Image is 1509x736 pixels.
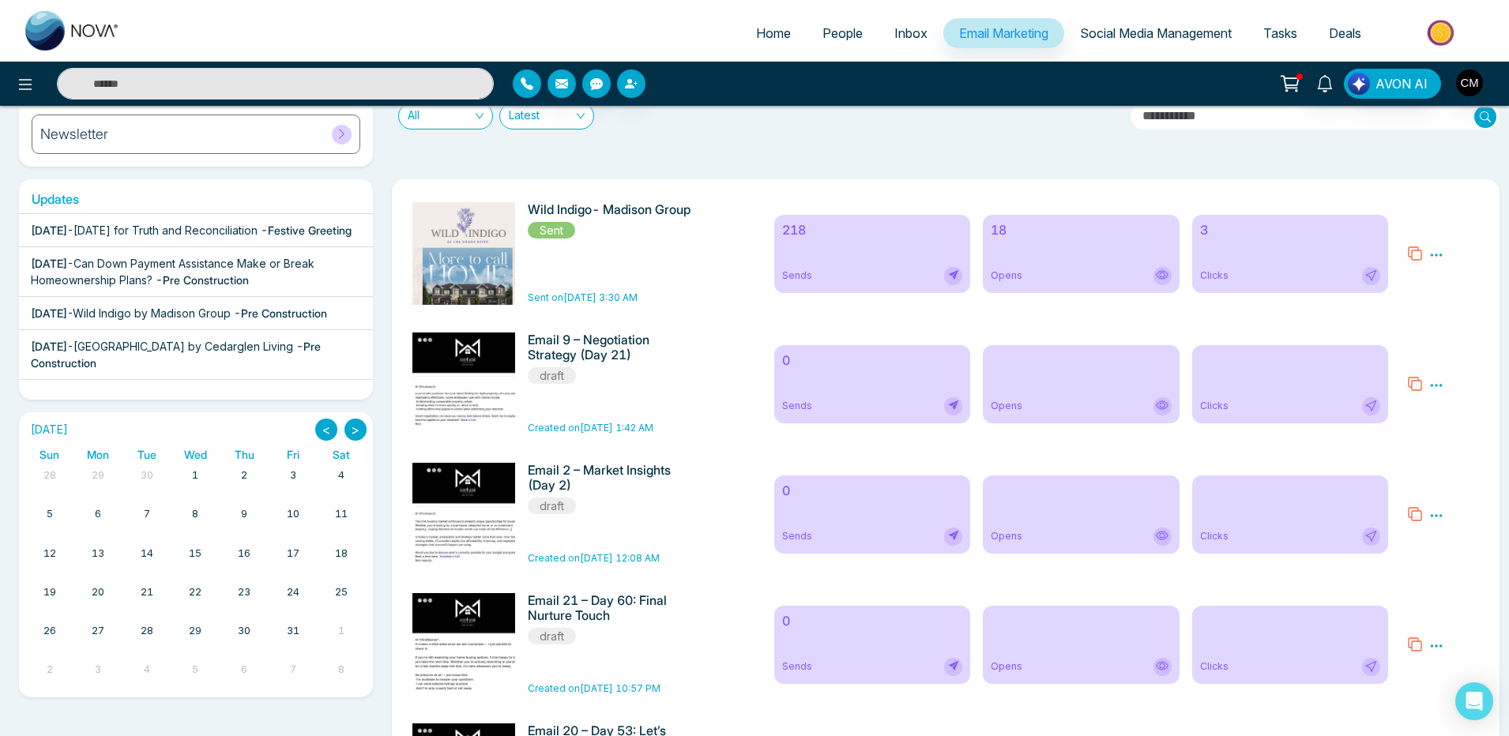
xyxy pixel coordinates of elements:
[25,543,74,581] td: October 12, 2025
[189,659,201,681] a: November 5, 2025
[329,445,353,464] a: Saturday
[31,257,67,270] span: [DATE]
[220,620,269,659] td: October 30, 2025
[528,463,699,493] h6: Email 2 – Market Insights (Day 2)
[137,464,156,486] a: September 30, 2025
[40,581,59,603] a: October 19, 2025
[317,659,366,697] td: November 8, 2025
[991,659,1022,674] span: Opens
[122,464,171,503] td: September 30, 2025
[189,464,201,486] a: October 1, 2025
[782,353,963,368] h6: 0
[122,620,171,659] td: October 28, 2025
[235,543,254,565] a: October 16, 2025
[1375,74,1428,93] span: AVON AI
[31,305,327,321] div: -
[1329,25,1361,41] span: Deals
[156,273,249,287] span: - Pre Construction
[528,422,653,434] span: Created on [DATE] 1:42 AM
[528,593,699,623] h6: Email 21 – Day 60: Final Nurture Touch
[25,659,74,697] td: November 2, 2025
[991,223,1172,238] h6: 18
[238,503,250,525] a: October 9, 2025
[284,581,303,603] a: October 24, 2025
[122,659,171,697] td: November 4, 2025
[122,543,171,581] td: October 14, 2025
[284,503,303,525] a: October 10, 2025
[25,11,120,51] img: Nova CRM Logo
[141,503,153,525] a: October 7, 2025
[238,464,250,486] a: October 2, 2025
[25,464,74,503] td: September 28, 2025
[528,628,576,644] span: draft
[43,503,56,525] a: October 5, 2025
[186,543,205,565] a: October 15, 2025
[782,399,812,413] span: Sends
[332,543,351,565] a: October 18, 2025
[171,464,220,503] td: October 1, 2025
[31,255,361,288] div: -
[40,126,108,143] h6: Newsletter
[31,257,314,287] span: Can Down Payment Assistance Make or Break Homeownership Plans?
[991,268,1022,283] span: Opens
[782,223,963,238] h6: 218
[317,464,366,503] td: October 4, 2025
[332,581,351,603] a: October 25, 2025
[40,464,59,486] a: September 28, 2025
[1263,25,1297,41] span: Tasks
[335,464,348,486] a: October 4, 2025
[332,503,351,525] a: October 11, 2025
[88,464,107,486] a: September 29, 2025
[317,581,366,620] td: October 25, 2025
[269,543,318,581] td: October 17, 2025
[894,25,928,41] span: Inbox
[269,620,318,659] td: October 31, 2025
[528,202,699,217] h6: Wild Indigo- Madison Group
[40,620,59,642] a: October 26, 2025
[137,543,156,565] a: October 14, 2025
[284,445,303,464] a: Friday
[40,543,59,565] a: October 12, 2025
[88,581,107,603] a: October 20, 2025
[1456,69,1483,96] img: User Avatar
[1455,682,1493,720] div: Open Intercom Messenger
[31,338,361,371] div: -
[782,659,812,674] span: Sends
[137,581,156,603] a: October 21, 2025
[92,503,104,525] a: October 6, 2025
[1247,18,1313,48] a: Tasks
[181,445,210,464] a: Wednesday
[528,332,699,362] h6: Email 9 – Negotiation Strategy (Day 21)
[1200,529,1229,543] span: Clicks
[1385,15,1500,51] img: Market-place.gif
[171,659,220,697] td: November 5, 2025
[317,620,366,659] td: November 1, 2025
[1313,18,1377,48] a: Deals
[357,593,578,709] img: novacrm
[189,503,201,525] a: October 8, 2025
[88,543,107,565] a: October 13, 2025
[1200,223,1381,238] h6: 3
[74,659,123,697] td: November 3, 2025
[31,223,67,237] span: [DATE]
[344,419,367,441] button: >
[269,503,318,542] td: October 10, 2025
[287,659,299,681] a: November 7, 2025
[991,529,1022,543] span: Opens
[822,25,863,41] span: People
[74,543,123,581] td: October 13, 2025
[220,503,269,542] td: October 9, 2025
[782,268,812,283] span: Sends
[122,581,171,620] td: October 21, 2025
[186,581,205,603] a: October 22, 2025
[43,659,56,681] a: November 2, 2025
[335,659,348,681] a: November 8, 2025
[74,581,123,620] td: October 20, 2025
[528,291,638,303] span: Sent on [DATE] 3:30 AM
[25,581,74,620] td: October 19, 2025
[19,192,373,207] h6: Updates
[408,103,484,129] span: All
[782,529,812,543] span: Sends
[31,222,352,238] div: -
[235,620,254,642] a: October 30, 2025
